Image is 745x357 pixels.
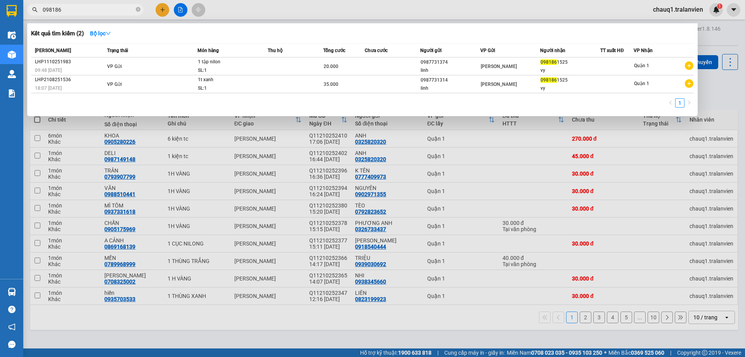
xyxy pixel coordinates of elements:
span: 098186 [541,59,557,65]
span: 18:07 [DATE] [35,85,62,91]
span: Tổng cước [323,48,345,53]
img: warehouse-icon [8,51,16,59]
div: vy [541,66,600,75]
div: LHP2108251536 [35,76,105,84]
span: notification [8,323,16,331]
div: linh [421,84,480,92]
div: 1t xanh [198,76,256,84]
li: Previous Page [666,98,675,108]
span: Người nhận [540,48,565,53]
li: 1 [675,98,684,108]
span: [PERSON_NAME] [35,48,71,53]
img: warehouse-icon [8,31,16,39]
div: 0987731314 [421,76,480,84]
button: right [684,98,694,108]
div: 0987731374 [421,58,480,66]
span: 35.000 [324,82,338,87]
span: plus-circle [685,61,693,70]
span: message [8,341,16,348]
div: SL: 1 [198,84,256,93]
input: Tìm tên, số ĐT hoặc mã đơn [43,5,134,14]
div: 1525 [541,58,600,66]
span: Thu hộ [268,48,282,53]
span: down [106,31,111,36]
div: SL: 1 [198,66,256,75]
span: 09:48 [DATE] [35,68,62,73]
button: left [666,98,675,108]
strong: Bộ lọc [90,30,111,37]
span: TT xuất HĐ [600,48,624,53]
span: Quận 1 [634,63,649,68]
span: right [687,100,691,105]
span: [PERSON_NAME] [481,64,517,69]
img: warehouse-icon [8,288,16,296]
span: Món hàng [198,48,219,53]
span: [PERSON_NAME] [481,82,517,87]
div: vy [541,84,600,92]
span: Trạng thái [107,48,128,53]
h3: Kết quả tìm kiếm ( 2 ) [31,30,84,38]
div: LHP1110251983 [35,58,105,66]
span: Chưa cước [365,48,388,53]
span: Quận 1 [634,81,649,86]
span: question-circle [8,306,16,313]
button: Bộ lọcdown [84,27,117,40]
span: 098186 [541,77,557,83]
span: search [32,7,38,12]
div: 1 tập nilon [198,58,256,66]
span: close-circle [136,6,140,14]
img: solution-icon [8,89,16,98]
a: 1 [676,99,684,107]
div: linh [421,66,480,75]
span: left [668,100,673,105]
span: Người gửi [420,48,442,53]
span: VP Gửi [107,64,122,69]
span: close-circle [136,7,140,12]
span: plus-circle [685,79,693,88]
img: logo-vxr [7,5,17,17]
span: VP Gửi [480,48,495,53]
img: warehouse-icon [8,70,16,78]
li: Next Page [684,98,694,108]
span: VP Gửi [107,82,122,87]
div: 1525 [541,76,600,84]
span: 20.000 [324,64,338,69]
span: VP Nhận [634,48,653,53]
